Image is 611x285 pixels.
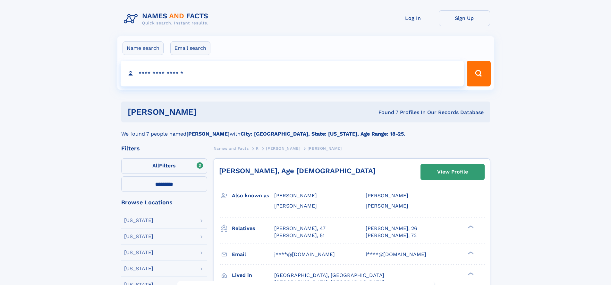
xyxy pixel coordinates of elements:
[366,192,408,199] span: [PERSON_NAME]
[421,164,484,180] a: View Profile
[387,10,439,26] a: Log In
[232,249,274,260] h3: Email
[232,223,274,234] h3: Relatives
[467,61,490,86] button: Search Button
[366,232,417,239] a: [PERSON_NAME], 72
[366,203,408,209] span: [PERSON_NAME]
[128,108,288,116] h1: [PERSON_NAME]
[121,158,207,174] label: Filters
[274,272,384,278] span: [GEOGRAPHIC_DATA], [GEOGRAPHIC_DATA]
[214,144,249,152] a: Names and Facts
[266,144,300,152] a: [PERSON_NAME]
[170,41,210,55] label: Email search
[256,146,259,151] span: R
[308,146,342,151] span: [PERSON_NAME]
[466,225,474,229] div: ❯
[124,266,153,271] div: [US_STATE]
[124,234,153,239] div: [US_STATE]
[124,250,153,255] div: [US_STATE]
[256,144,259,152] a: R
[232,270,274,281] h3: Lived in
[186,131,230,137] b: [PERSON_NAME]
[466,251,474,255] div: ❯
[439,10,490,26] a: Sign Up
[121,200,207,205] div: Browse Locations
[274,192,317,199] span: [PERSON_NAME]
[274,203,317,209] span: [PERSON_NAME]
[241,131,404,137] b: City: [GEOGRAPHIC_DATA], State: [US_STATE], Age Range: 18-25
[266,146,300,151] span: [PERSON_NAME]
[466,272,474,276] div: ❯
[232,190,274,201] h3: Also known as
[219,167,376,175] a: [PERSON_NAME], Age [DEMOGRAPHIC_DATA]
[274,232,325,239] a: [PERSON_NAME], 51
[287,109,484,116] div: Found 7 Profiles In Our Records Database
[121,10,214,28] img: Logo Names and Facts
[437,165,468,179] div: View Profile
[152,163,159,169] span: All
[123,41,164,55] label: Name search
[121,61,464,86] input: search input
[366,225,417,232] a: [PERSON_NAME], 26
[124,218,153,223] div: [US_STATE]
[121,146,207,151] div: Filters
[274,225,326,232] a: [PERSON_NAME], 47
[121,122,490,138] div: We found 7 people named with .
